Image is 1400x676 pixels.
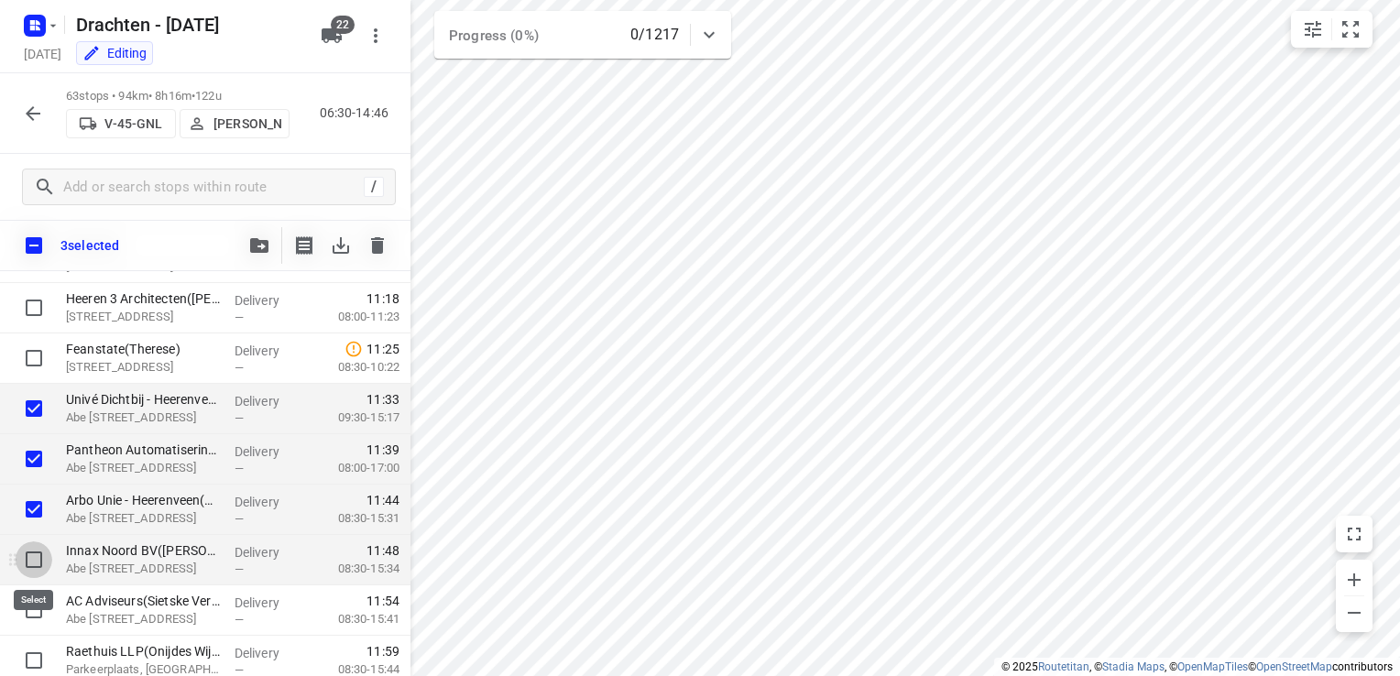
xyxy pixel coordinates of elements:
[235,311,244,324] span: —
[66,592,220,610] p: AC Adviseurs(Sietske Vermaning)
[66,340,220,358] p: Feanstate(Therese)
[331,16,355,34] span: 22
[16,592,52,628] span: Select
[66,289,220,308] p: Heeren 3 Architecten(Siemen Meijer)
[309,610,399,628] p: 08:30-15:41
[66,560,220,578] p: Abe Lenstra Boulevard 58, Heerenveen
[235,411,244,425] span: —
[364,177,384,197] div: /
[1038,660,1089,673] a: Routetitan
[235,512,244,526] span: —
[66,491,220,509] p: Arbo Unie - Heerenveen(Wendel Post)
[366,491,399,509] span: 11:44
[357,17,394,54] button: More
[366,441,399,459] span: 11:39
[16,441,52,477] span: Select
[235,613,244,627] span: —
[16,390,52,427] span: Select
[286,227,323,264] button: Print shipping labels
[366,592,399,610] span: 11:54
[1256,660,1332,673] a: OpenStreetMap
[63,173,364,202] input: Add or search stops within route
[235,562,244,576] span: —
[16,289,52,326] span: Select
[235,392,302,410] p: Delivery
[309,358,399,376] p: 08:30-10:22
[235,462,244,475] span: —
[309,409,399,427] p: 09:30-15:17
[104,116,162,131] p: V-45-GNL
[60,238,119,253] p: 3 selected
[213,116,281,131] p: [PERSON_NAME]
[366,642,399,660] span: 11:59
[1102,660,1165,673] a: Stadia Maps
[323,227,359,264] span: Download stops
[366,340,399,358] span: 11:25
[66,610,220,628] p: Abe Lenstra Boulevard 52, Heerenveen
[66,441,220,459] p: Pantheon Automatisering B.V. - Heerenveen(F.F. Oenema)
[69,10,306,39] h5: Drachten - [DATE]
[16,340,52,376] span: Select
[235,342,302,360] p: Delivery
[180,109,290,138] button: [PERSON_NAME]
[235,493,302,511] p: Delivery
[16,491,52,528] span: Select
[235,594,302,612] p: Delivery
[1001,660,1393,673] li: © 2025 , © , © © contributors
[66,109,176,138] button: V-45-GNL
[309,560,399,578] p: 08:30-15:34
[66,541,220,560] p: Innax Noord BV(Tjitske Waslander)
[66,459,220,477] p: Abe Lenstra Boulevard 30, Heerenveen
[235,543,302,562] p: Delivery
[630,24,679,46] p: 0/1217
[66,642,220,660] p: Raethuis LLP(Onijdes Wijma)
[309,308,399,326] p: 08:00-11:23
[16,43,69,64] h5: Project date
[235,442,302,461] p: Delivery
[82,44,147,62] div: Editing
[1291,11,1373,48] div: small contained button group
[66,308,220,326] p: Nieuwstraat 31, Heerenveen
[359,227,396,264] span: Delete stops
[66,88,290,105] p: 63 stops • 94km • 8h16m
[66,509,220,528] p: Abe Lenstra Boulevard 36, Heerenveen
[66,390,220,409] p: Univé Dichtbij - Heerenveen(Trix Lukkes-Bolt)
[1295,11,1331,48] button: Map settings
[66,409,220,427] p: Abe Lenstra Boulevard 2, Heerenveen
[195,89,222,103] span: 122u
[345,340,363,358] svg: Late
[366,390,399,409] span: 11:33
[434,11,731,59] div: Progress (0%)0/1217
[309,459,399,477] p: 08:00-17:00
[66,358,220,376] p: Zonnebloemstraat 6-A, Heerenveen
[366,541,399,560] span: 11:48
[313,17,350,54] button: 22
[449,27,539,44] span: Progress (0%)
[235,361,244,375] span: —
[309,509,399,528] p: 08:30-15:31
[235,644,302,662] p: Delivery
[235,291,302,310] p: Delivery
[366,289,399,308] span: 11:18
[191,89,195,103] span: •
[1332,11,1369,48] button: Fit zoom
[320,104,396,123] p: 06:30-14:46
[1177,660,1248,673] a: OpenMapTiles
